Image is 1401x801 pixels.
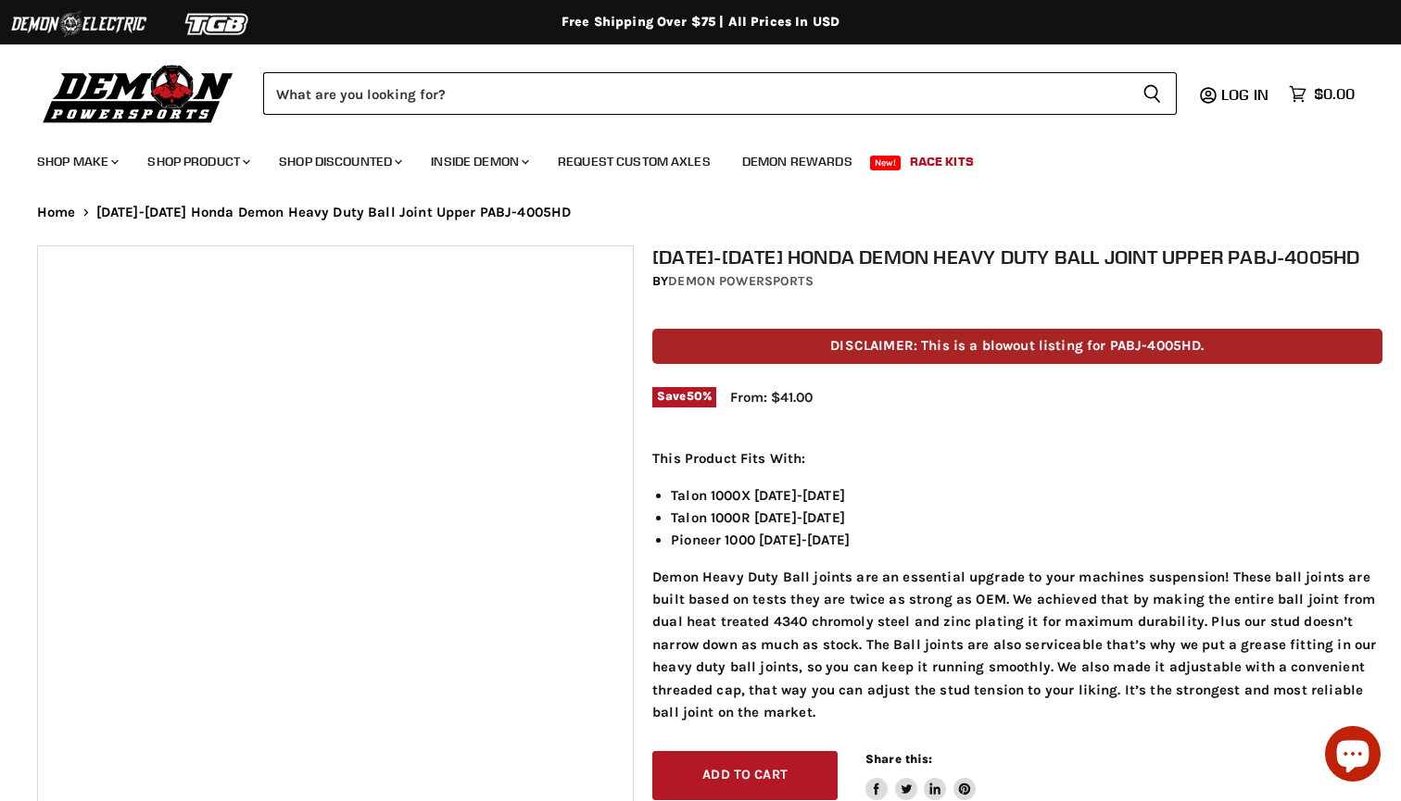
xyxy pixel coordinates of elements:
[1213,86,1280,103] a: Log in
[9,6,148,42] img: Demon Electric Logo 2
[702,767,788,782] span: Add to cart
[668,273,813,289] a: Demon Powersports
[417,143,540,181] a: Inside Demon
[23,143,130,181] a: Shop Make
[1128,72,1177,115] button: Search
[728,143,866,181] a: Demon Rewards
[671,507,1382,529] li: Talon 1000R [DATE]-[DATE]
[730,389,813,406] span: From: $41.00
[1280,81,1364,107] a: $0.00
[652,329,1382,363] p: DISCLAIMER: This is a blowout listing for PABJ-4005HD.
[148,6,287,42] img: TGB Logo 2
[133,143,261,181] a: Shop Product
[96,205,572,220] span: [DATE]-[DATE] Honda Demon Heavy Duty Ball Joint Upper PABJ-4005HD
[652,447,1382,469] p: This Product Fits With:
[896,143,988,181] a: Race Kits
[687,389,702,403] span: 50
[37,60,240,126] img: Demon Powersports
[671,529,1382,551] li: Pioneer 1000 [DATE]-[DATE]
[865,752,932,766] span: Share this:
[870,156,902,170] span: New!
[263,72,1128,115] input: Search
[1319,726,1386,786] inbox-online-store-chat: Shopify online store chat
[652,245,1382,269] h1: [DATE]-[DATE] Honda Demon Heavy Duty Ball Joint Upper PABJ-4005HD
[865,751,976,800] aside: Share this:
[265,143,413,181] a: Shop Discounted
[1221,85,1268,104] span: Log in
[652,387,716,407] span: Save %
[544,143,725,181] a: Request Custom Axles
[37,205,76,220] a: Home
[23,135,1350,181] ul: Main menu
[652,271,1382,292] div: by
[652,751,838,800] button: Add to cart
[671,484,1382,507] li: Talon 1000X [DATE]-[DATE]
[263,72,1177,115] form: Product
[652,447,1382,723] div: Demon Heavy Duty Ball joints are an essential upgrade to your machines suspension! These ball joi...
[1314,85,1355,103] span: $0.00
